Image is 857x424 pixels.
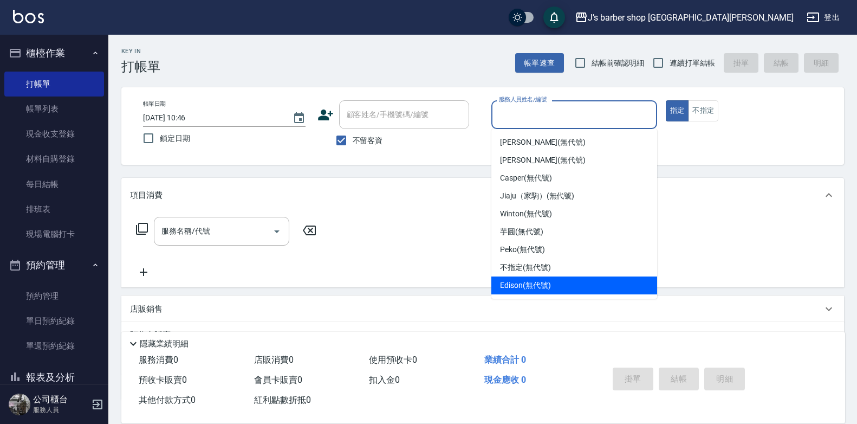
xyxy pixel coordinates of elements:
span: 連續打單結帳 [670,57,715,69]
span: Edison (無代號) [500,280,550,291]
div: 預收卡販賣 [121,322,844,348]
input: YYYY/MM/DD hh:mm [143,109,282,127]
p: 店販銷售 [130,304,163,315]
span: 會員卡販賣 0 [254,375,302,385]
label: 服務人員姓名/編號 [499,95,547,104]
button: Choose date, selected date is 2025-09-16 [286,105,312,131]
span: 鎖定日期 [160,133,190,144]
span: Peko (無代號) [500,244,545,255]
button: 預約管理 [4,251,104,279]
span: Winton (無代號) [500,208,551,220]
button: Open [268,223,285,240]
h3: 打帳單 [121,59,160,74]
a: 單日預約紀錄 [4,309,104,333]
span: 結帳前確認明細 [592,57,645,69]
span: 店販消費 0 [254,355,294,365]
span: 扣入金 0 [369,375,400,385]
span: 不指定 (無代號) [500,262,551,273]
a: 每日結帳 [4,172,104,197]
span: 使用預收卡 0 [369,355,417,365]
a: 現金收支登錄 [4,121,104,146]
span: 其他付款方式 0 [139,395,196,405]
span: Casper (無代號) [500,172,551,184]
button: 報表及分析 [4,363,104,391]
a: 排班表 [4,197,104,222]
a: 現場電腦打卡 [4,222,104,247]
p: 預收卡販賣 [130,330,171,341]
p: 服務人員 [33,405,88,415]
span: [PERSON_NAME] (無代號) [500,155,586,166]
button: 櫃檯作業 [4,39,104,67]
a: 單週預約紀錄 [4,333,104,358]
button: save [543,7,565,28]
button: 不指定 [688,100,718,121]
p: 隱藏業績明細 [140,338,189,350]
h5: 公司櫃台 [33,394,88,405]
span: 不留客資 [353,135,383,146]
a: 材料自購登錄 [4,146,104,171]
span: 現金應收 0 [484,375,526,385]
p: 項目消費 [130,190,163,201]
span: [PERSON_NAME] (無代號) [500,137,586,148]
span: Jiaju（家駒） (無代號) [500,190,574,202]
h2: Key In [121,48,160,55]
img: Logo [13,10,44,23]
label: 帳單日期 [143,100,166,108]
a: 帳單列表 [4,97,104,121]
span: 芋圓 (無代號) [500,226,543,237]
span: 業績合計 0 [484,355,526,365]
a: 打帳單 [4,72,104,97]
div: J’s barber shop [GEOGRAPHIC_DATA][PERSON_NAME] [588,11,794,24]
span: 服務消費 0 [139,355,178,365]
img: Person [9,394,30,415]
button: J’s barber shop [GEOGRAPHIC_DATA][PERSON_NAME] [570,7,798,29]
div: 店販銷售 [121,296,844,322]
button: 登出 [802,8,844,28]
button: 指定 [666,100,689,121]
span: 預收卡販賣 0 [139,375,187,385]
div: 項目消費 [121,178,844,213]
span: 紅利點數折抵 0 [254,395,311,405]
button: 帳單速查 [515,53,564,73]
a: 預約管理 [4,284,104,309]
